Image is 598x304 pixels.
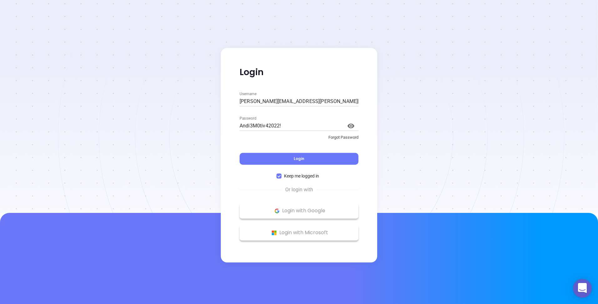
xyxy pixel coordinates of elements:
button: Microsoft Logo Login with Microsoft [240,225,358,240]
a: Forgot Password [240,134,358,146]
p: Login [240,67,358,78]
label: Password [240,116,256,120]
span: Or login with [282,186,316,193]
span: Keep me logged in [281,173,322,179]
button: toggle password visibility [343,118,358,133]
img: Google Logo [273,207,281,215]
p: Login with Google [243,206,355,215]
button: Login [240,153,358,165]
button: Google Logo Login with Google [240,203,358,219]
img: Microsoft Logo [270,229,278,237]
p: Forgot Password [240,134,358,141]
span: Login [294,156,304,161]
p: Login with Microsoft [243,228,355,237]
label: Username [240,92,256,95]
